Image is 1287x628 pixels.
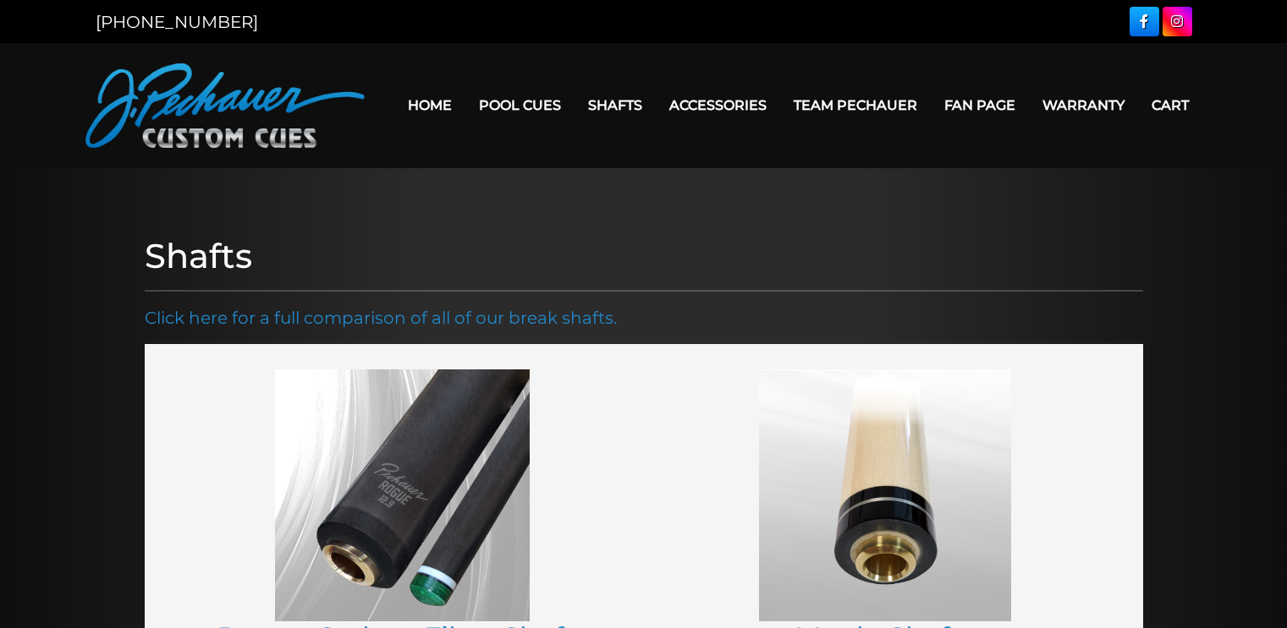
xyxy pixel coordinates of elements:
[465,84,575,127] a: Pool Cues
[1138,84,1202,127] a: Cart
[575,84,656,127] a: Shafts
[780,84,931,127] a: Team Pechauer
[656,84,780,127] a: Accessories
[394,84,465,127] a: Home
[1029,84,1138,127] a: Warranty
[931,84,1029,127] a: Fan Page
[85,63,365,148] img: Pechauer Custom Cues
[96,12,258,32] a: [PHONE_NUMBER]
[145,236,1143,276] h1: Shafts
[145,308,617,328] a: Click here for a full comparison of all of our break shafts.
